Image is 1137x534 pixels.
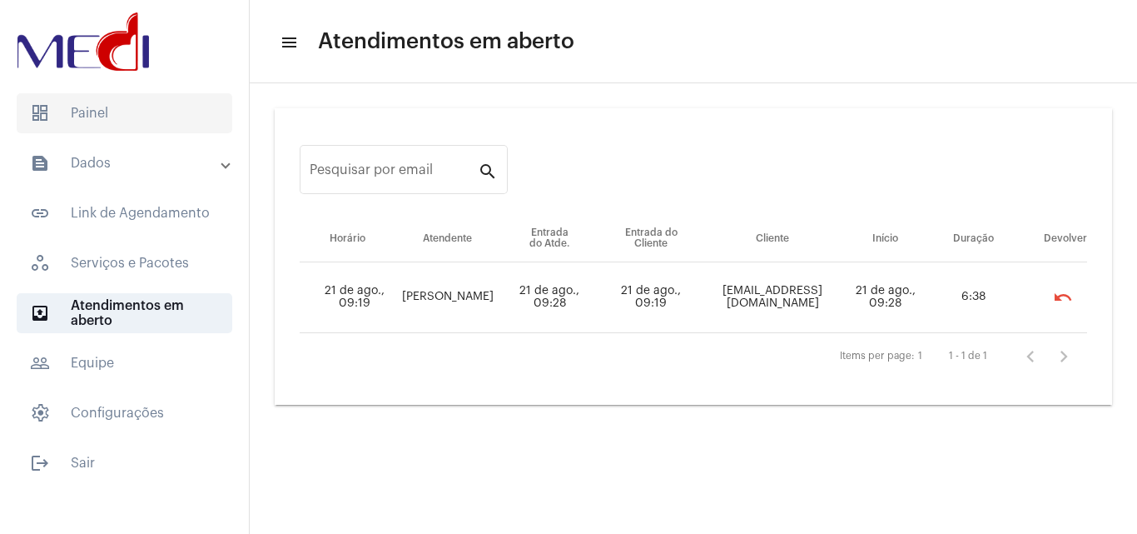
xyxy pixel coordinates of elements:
span: Atendimentos em aberto [318,28,574,55]
span: sidenav icon [30,103,50,123]
th: Início [842,216,928,262]
mat-icon: sidenav icon [30,203,50,223]
mat-icon: sidenav icon [30,353,50,373]
mat-icon: sidenav icon [280,32,296,52]
mat-icon: sidenav icon [30,153,50,173]
span: Painel [17,93,232,133]
span: Equipe [17,343,232,383]
mat-expansion-panel-header: sidenav iconDados [10,143,249,183]
td: 21 de ago., 09:28 [499,262,600,333]
th: Entrada do Cliente [600,216,703,262]
td: [EMAIL_ADDRESS][DOMAIN_NAME] [703,262,842,333]
div: 1 [918,351,922,362]
button: Próxima página [1047,340,1080,373]
img: d3a1b5fa-500b-b90f-5a1c-719c20e9830b.png [13,8,153,75]
mat-icon: search [478,161,498,181]
th: Horário [300,216,396,262]
th: Atendente [396,216,499,262]
span: Atendimentos em aberto [17,293,232,333]
div: Items per page: [840,351,915,362]
td: 21 de ago., 09:19 [300,262,396,333]
mat-icon: sidenav icon [30,303,50,323]
td: 21 de ago., 09:28 [842,262,928,333]
span: sidenav icon [30,403,50,423]
mat-icon: sidenav icon [30,453,50,473]
td: 6:38 [928,262,1019,333]
th: Devolver [1019,216,1087,262]
span: Link de Agendamento [17,193,232,233]
span: Serviços e Pacotes [17,243,232,283]
td: [PERSON_NAME] [396,262,499,333]
div: 1 - 1 de 1 [949,351,987,362]
th: Cliente [703,216,842,262]
span: Sair [17,443,232,483]
th: Duração [928,216,1019,262]
span: Configurações [17,393,232,433]
mat-panel-title: Dados [30,153,222,173]
span: sidenav icon [30,253,50,273]
mat-icon: undo [1053,287,1073,307]
mat-chip-list: selection [1025,281,1087,314]
input: Pesquisar por email [310,166,478,181]
td: 21 de ago., 09:19 [600,262,703,333]
button: Página anterior [1014,340,1047,373]
th: Entrada do Atde. [499,216,600,262]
